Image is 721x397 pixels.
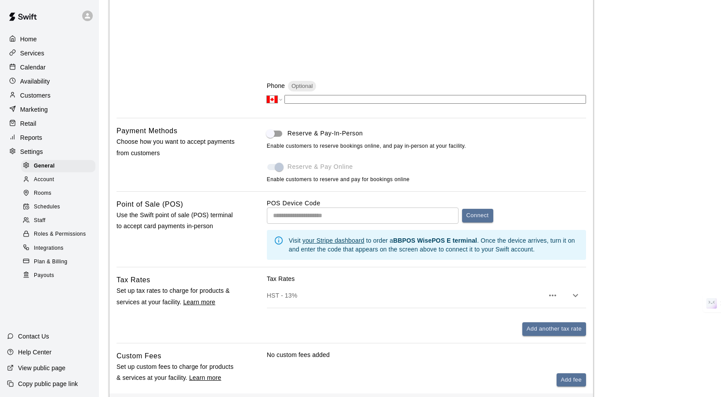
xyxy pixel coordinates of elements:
div: Rooms [21,187,95,200]
a: Home [7,33,92,46]
p: Services [20,49,44,58]
span: Staff [34,216,45,225]
a: Schedules [21,200,99,214]
div: Account [21,174,95,186]
h6: Custom Fees [117,350,161,362]
p: Reports [20,133,42,142]
a: Integrations [21,241,99,255]
a: Rooms [21,187,99,200]
p: Choose how you want to accept payments from customers [117,136,239,158]
a: Learn more [189,374,221,381]
p: Retail [20,119,36,128]
span: Account [34,175,54,184]
div: General [21,160,95,172]
span: Enable customers to reserve bookings online, and pay in-person at your facility. [267,142,586,151]
span: Optional [288,83,316,89]
a: Calendar [7,61,92,74]
div: Plan & Billing [21,256,95,268]
div: Payouts [21,270,95,282]
div: Integrations [21,242,95,255]
span: Enable customers to reserve and pay for bookings online [267,176,410,182]
p: Copy public page link [18,379,78,388]
span: Rooms [34,189,51,198]
span: Plan & Billing [34,258,67,266]
a: Account [21,173,99,186]
p: Calendar [20,63,46,72]
span: General [34,162,55,171]
a: Roles & Permissions [21,228,99,241]
a: Learn more [183,299,215,306]
p: No custom fees added [267,350,586,359]
button: Add another tax rate [522,322,586,336]
p: Use the Swift point of sale (POS) terminal to accept card payments in-person [117,210,239,232]
h6: Payment Methods [117,125,178,137]
a: Retail [7,117,92,130]
b: BBPOS WisePOS E terminal [393,237,477,244]
label: POS Device Code [267,200,320,207]
p: Marketing [20,105,48,114]
div: Staff [21,215,95,227]
p: Set up tax rates to charge for products & services at your facility. [117,285,239,307]
a: General [21,159,99,173]
a: Settings [7,145,92,158]
span: Payouts [34,271,54,280]
p: Set up custom fees to charge for products & services at your facility. [117,361,239,383]
span: Integrations [34,244,64,253]
a: Staff [21,214,99,228]
p: Contact Us [18,332,49,341]
button: Add fee [557,373,586,387]
p: Phone [267,81,285,90]
p: Help Center [18,348,51,357]
div: Visit to order a . Once the device arrives, turn it on and enter the code that appears on the scr... [289,233,579,257]
div: Roles & Permissions [21,228,95,240]
p: Settings [20,147,43,156]
h6: Tax Rates [117,274,150,286]
a: your Stripe dashboard [302,237,364,244]
h6: Point of Sale (POS) [117,199,183,210]
a: Payouts [21,269,99,282]
a: Reports [7,131,92,144]
p: Availability [20,77,50,86]
a: Services [7,47,92,60]
span: Reserve & Pay Online [288,162,353,171]
p: View public page [18,364,66,372]
a: Availability [7,75,92,88]
span: Schedules [34,203,60,211]
p: HST - 13% [267,291,544,300]
a: Customers [7,89,92,102]
button: Connect [462,209,493,222]
span: Reserve & Pay-In-Person [288,129,363,138]
div: HST - 13% [267,283,586,308]
span: Roles & Permissions [34,230,86,239]
a: Marketing [7,103,92,116]
p: Tax Rates [267,274,586,283]
div: Schedules [21,201,95,213]
p: Home [20,35,37,44]
a: Plan & Billing [21,255,99,269]
p: Customers [20,91,51,100]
